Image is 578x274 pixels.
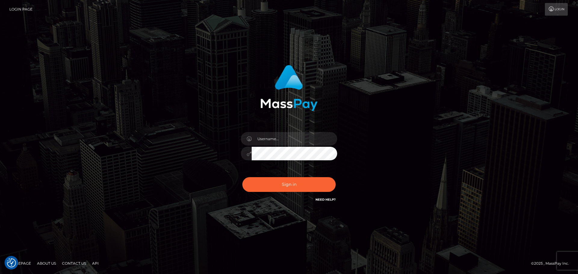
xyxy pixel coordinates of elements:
[252,132,337,146] input: Username...
[545,3,568,16] a: Login
[531,260,573,267] div: © 2025 , MassPay Inc.
[315,198,336,202] a: Need Help?
[35,259,58,268] a: About Us
[7,258,16,267] button: Consent Preferences
[7,258,16,267] img: Revisit consent button
[242,177,336,192] button: Sign in
[60,259,89,268] a: Contact Us
[7,259,33,268] a: Homepage
[260,65,318,111] img: MassPay Login
[90,259,101,268] a: API
[9,3,33,16] a: Login Page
